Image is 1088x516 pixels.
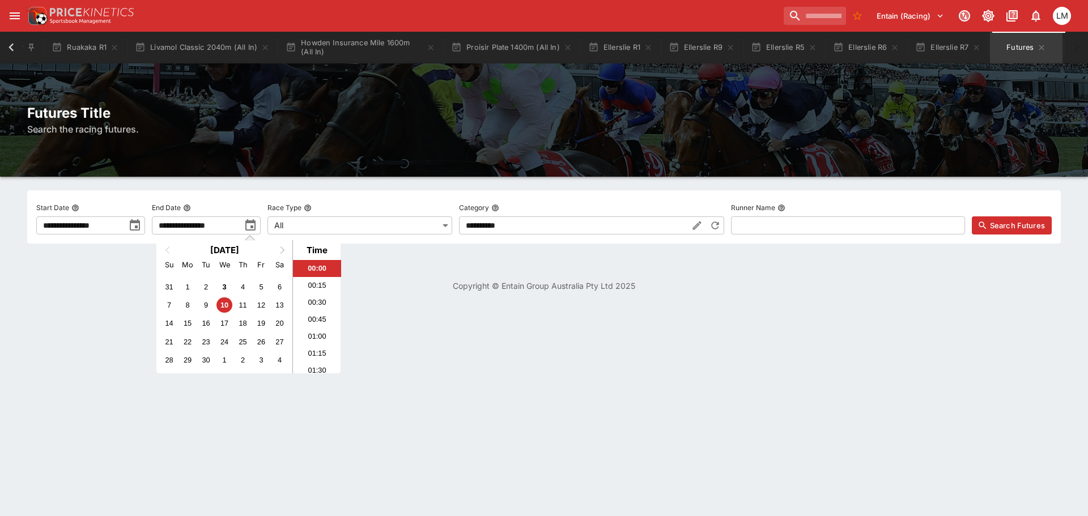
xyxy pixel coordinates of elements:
li: 00:15 [293,277,341,294]
li: 01:15 [293,345,341,362]
button: Connected to PK [954,6,975,26]
div: Choose Friday, September 19th, 2025 [253,315,269,331]
li: 01:00 [293,328,341,345]
button: Ellerslie R7 [908,32,988,63]
p: Race Type [267,203,301,212]
button: End Date [183,204,191,212]
button: Race Type [304,204,312,212]
div: Choose Saturday, September 6th, 2025 [272,279,287,295]
div: Choose Date and Time [156,240,341,373]
img: Sportsbook Management [50,19,111,24]
div: Choose Wednesday, September 3rd, 2025 [216,279,232,295]
button: Ellerslie R1 [581,32,660,63]
div: Choose Saturday, September 20th, 2025 [272,315,287,331]
div: Choose Sunday, September 28th, 2025 [161,352,177,368]
div: Choose Wednesday, September 17th, 2025 [216,315,232,331]
img: PriceKinetics Logo [25,5,48,27]
div: Choose Monday, September 15th, 2025 [180,315,195,331]
button: Ellerslie R6 [826,32,906,63]
div: Month September, 2025 [160,278,288,369]
div: Choose Tuesday, September 9th, 2025 [198,297,214,313]
li: 00:30 [293,294,341,311]
div: Choose Wednesday, September 24th, 2025 [216,334,232,349]
div: Choose Sunday, September 21st, 2025 [161,334,177,349]
li: 00:45 [293,311,341,328]
div: Choose Monday, September 29th, 2025 [180,352,195,368]
div: Choose Saturday, September 13th, 2025 [272,297,287,313]
button: open drawer [5,6,25,26]
li: 00:00 [293,260,341,277]
div: Choose Sunday, August 31st, 2025 [161,279,177,295]
div: Saturday [272,257,287,272]
div: Sunday [161,257,177,272]
button: toggle date time picker [125,215,145,236]
div: Choose Monday, September 1st, 2025 [180,279,195,295]
div: Choose Thursday, September 18th, 2025 [235,315,250,331]
button: Howden Insurance Mile 1600m (All In) [279,32,442,63]
div: Choose Wednesday, October 1st, 2025 [216,352,232,368]
div: Choose Wednesday, September 10th, 2025 [216,297,232,313]
li: 01:30 [293,362,341,379]
button: Proisir Plate 1400m (All In) [444,32,579,63]
button: Start Date [71,204,79,212]
h2: Futures Title [27,104,1061,122]
div: Choose Friday, October 3rd, 2025 [253,352,269,368]
p: End Date [152,203,181,212]
div: Choose Saturday, September 27th, 2025 [272,334,287,349]
div: Thursday [235,257,250,272]
img: PriceKinetics [50,8,134,16]
button: Next Month [274,241,292,259]
div: Choose Tuesday, September 23rd, 2025 [198,334,214,349]
div: Choose Thursday, September 11th, 2025 [235,297,250,313]
div: Choose Thursday, September 25th, 2025 [235,334,250,349]
button: Ellerslie R5 [744,32,824,63]
button: No Bookmarks [848,7,866,25]
button: Documentation [1002,6,1022,26]
div: Choose Thursday, September 4th, 2025 [235,279,250,295]
button: Select Tenant [870,7,951,25]
p: Category [459,203,489,212]
button: Luigi Mollo [1049,3,1074,28]
div: Choose Friday, September 26th, 2025 [253,334,269,349]
button: Runner Name [777,204,785,212]
div: Tuesday [198,257,214,272]
button: Search Futures [972,216,1052,234]
span: Search Futures [990,220,1045,231]
button: toggle date time picker [240,215,261,236]
h2: [DATE] [156,245,292,255]
button: Ruakaka R1 [45,32,126,63]
button: Livamol Classic 2040m (All In) [128,32,277,63]
div: Choose Monday, September 8th, 2025 [180,297,195,313]
button: Futures [990,32,1062,63]
button: Ellerslie R9 [662,32,742,63]
div: Friday [253,257,269,272]
div: Monday [180,257,195,272]
div: Choose Tuesday, September 16th, 2025 [198,315,214,331]
button: Category [491,204,499,212]
h6: Search the racing futures. [27,122,1061,136]
div: Choose Sunday, September 7th, 2025 [161,297,177,313]
div: All [267,216,452,234]
input: search [784,7,846,25]
div: Choose Saturday, October 4th, 2025 [272,352,287,368]
div: Choose Tuesday, September 30th, 2025 [198,352,214,368]
div: Time [296,245,338,255]
div: Wednesday [216,257,232,272]
button: Edit Category [688,216,706,234]
button: Reset Category to All Racing [706,216,724,234]
button: Notifications [1026,6,1046,26]
div: Choose Monday, September 22nd, 2025 [180,334,195,349]
button: Toggle light/dark mode [978,6,998,26]
p: Runner Name [731,203,775,212]
ul: Time [293,260,341,373]
div: Luigi Mollo [1053,7,1071,25]
div: Choose Tuesday, September 2nd, 2025 [198,279,214,295]
button: Previous Month [158,241,176,259]
div: Choose Friday, September 5th, 2025 [253,279,269,295]
div: Choose Friday, September 12th, 2025 [253,297,269,313]
p: Start Date [36,203,69,212]
div: Choose Sunday, September 14th, 2025 [161,315,177,331]
div: Choose Thursday, October 2nd, 2025 [235,352,250,368]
